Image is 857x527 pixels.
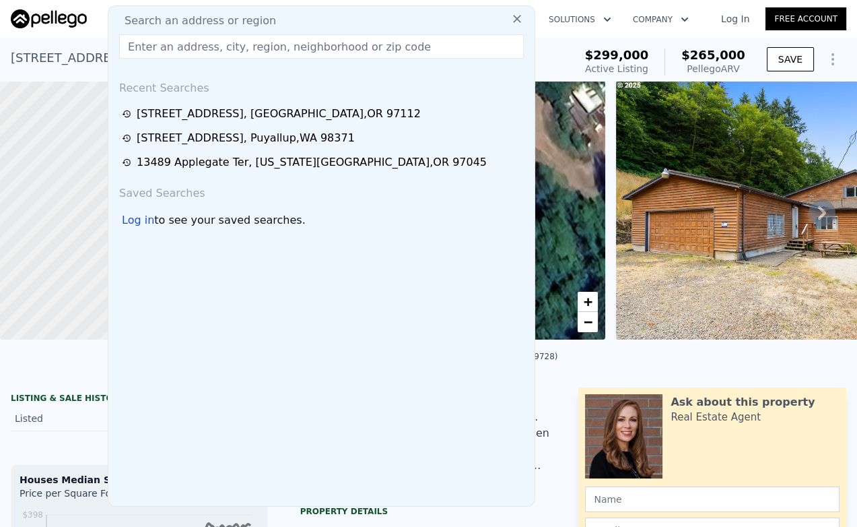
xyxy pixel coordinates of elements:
a: [STREET_ADDRESS], Puyallup,WA 98371 [122,130,525,146]
a: 13489 Applegate Ter, [US_STATE][GEOGRAPHIC_DATA],OR 97045 [122,154,525,170]
div: Price per Square Foot [20,487,139,508]
div: Log in [122,212,154,228]
span: to see your saved searches. [154,212,305,228]
div: [STREET_ADDRESS] , [GEOGRAPHIC_DATA] , OR 97112 [137,106,421,122]
tspan: $398 [22,510,43,520]
div: [STREET_ADDRESS] , [GEOGRAPHIC_DATA] , OR 97112 [11,49,334,67]
input: Enter an address, city, region, neighborhood or zip code [119,34,524,59]
div: Ask about this property [671,394,815,410]
div: Real Estate Agent [671,410,761,424]
div: LISTING & SALE HISTORY [11,393,268,406]
span: + [584,293,592,310]
div: Property details [300,506,557,517]
button: Show Options [819,46,846,73]
div: Recent Searches [114,69,529,102]
span: Active Listing [585,63,648,74]
div: Pellego ARV [681,62,745,75]
span: Search an address or region [114,13,276,29]
button: Solutions [538,7,622,32]
a: Free Account [765,7,846,30]
a: Log In [705,12,765,26]
a: Zoom in [578,292,598,312]
button: Company [622,7,699,32]
div: 13489 Applegate Ter , [US_STATE][GEOGRAPHIC_DATA] , OR 97045 [137,154,487,170]
span: $299,000 [585,48,649,62]
div: Listed [15,412,129,425]
span: − [584,313,592,330]
input: Name [585,487,839,512]
img: Pellego [11,9,87,28]
a: [STREET_ADDRESS], [GEOGRAPHIC_DATA],OR 97112 [122,106,525,122]
span: $265,000 [681,48,745,62]
button: SAVE [767,47,814,71]
div: [STREET_ADDRESS] , Puyallup , WA 98371 [137,130,355,146]
div: Houses Median Sale [20,473,259,487]
a: Zoom out [578,312,598,332]
div: Saved Searches [114,175,529,207]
